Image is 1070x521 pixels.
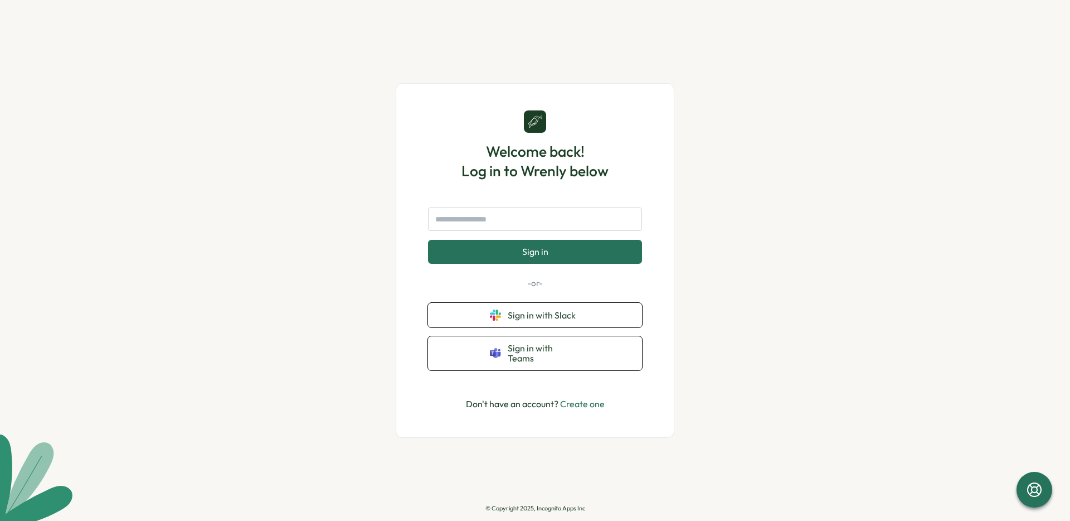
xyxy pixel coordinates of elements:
[428,240,642,263] button: Sign in
[508,343,580,364] span: Sign in with Teams
[466,397,605,411] p: Don't have an account?
[428,277,642,290] p: -or-
[428,303,642,327] button: Sign in with Slack
[485,505,585,512] p: © Copyright 2025, Incognito Apps Inc
[508,310,580,320] span: Sign in with Slack
[428,336,642,370] button: Sign in with Teams
[461,142,609,181] h1: Welcome back! Log in to Wrenly below
[560,398,605,409] a: Create one
[522,247,548,257] span: Sign in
